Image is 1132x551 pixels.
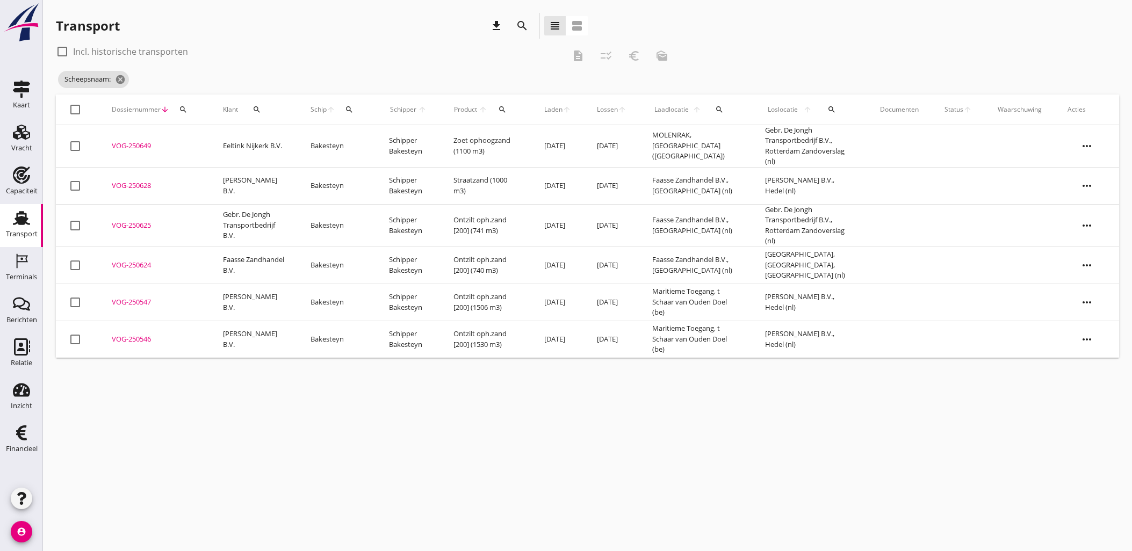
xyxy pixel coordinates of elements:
td: [DATE] [584,321,639,358]
i: view_agenda [571,19,583,32]
span: Laden [544,105,563,114]
i: arrow_upward [963,105,972,114]
div: VOG-250624 [112,260,197,271]
div: Transport [6,230,38,237]
td: Maritieme Toegang, t Schaar van Ouden Doel (be) [639,321,752,358]
i: search [345,105,354,114]
td: [PERSON_NAME] B.V., Hedel (nl) [752,167,867,204]
td: Bakesteyn [298,247,376,284]
div: Kaart [13,102,30,108]
span: Lossen [597,105,618,114]
td: [DATE] [584,204,639,247]
td: [PERSON_NAME] B.V. [210,284,298,321]
i: more_horiz [1072,171,1102,201]
td: Bakesteyn [298,321,376,358]
i: arrow_upward [327,105,335,114]
td: Bakesteyn [298,204,376,247]
td: Straatzand (1000 m3) [441,167,531,204]
i: search [715,105,724,114]
i: more_horiz [1072,250,1102,280]
span: Scheepsnaam: [58,71,129,88]
i: arrow_upward [691,105,703,114]
td: Schipper Bakesteyn [376,284,441,321]
i: cancel [115,74,126,85]
div: Relatie [11,359,32,366]
i: arrow_downward [161,105,169,114]
div: Financieel [6,445,38,452]
td: Schipper Bakesteyn [376,247,441,284]
td: Eeltink Nijkerk B.V. [210,125,298,168]
i: search [516,19,529,32]
span: Schip [311,105,327,114]
td: [DATE] [584,125,639,168]
i: arrow_upward [417,105,428,114]
td: Ontzilt oph.zand [200] (1530 m3) [441,321,531,358]
div: Berichten [6,316,37,323]
td: [DATE] [531,247,584,284]
div: Acties [1068,105,1106,114]
td: Faasse Zandhandel B.V., [GEOGRAPHIC_DATA] (nl) [639,167,752,204]
td: Ontzilt oph.zand [200] (740 m3) [441,247,531,284]
i: search [253,105,261,114]
td: [DATE] [584,167,639,204]
label: Incl. historische transporten [73,46,188,57]
i: arrow_upward [563,105,571,114]
td: [PERSON_NAME] B.V., Hedel (nl) [752,284,867,321]
i: more_horiz [1072,211,1102,241]
td: Schipper Bakesteyn [376,125,441,168]
span: Laadlocatie [652,105,690,114]
td: Bakesteyn [298,125,376,168]
div: Documenten [880,105,919,114]
span: Dossiernummer [112,105,161,114]
td: [DATE] [531,125,584,168]
td: [PERSON_NAME] B.V. [210,321,298,358]
img: logo-small.a267ee39.svg [2,3,41,42]
i: arrow_upward [618,105,626,114]
div: VOG-250628 [112,180,197,191]
i: view_headline [549,19,561,32]
div: Transport [56,17,120,34]
td: Maritieme Toegang, t Schaar van Ouden Doel (be) [639,284,752,321]
i: search [827,105,836,114]
span: Product [453,105,478,114]
span: Loslocatie [765,105,801,114]
td: Faasse Zandhandel B.V., [GEOGRAPHIC_DATA] (nl) [639,247,752,284]
td: [DATE] [531,204,584,247]
span: Schipper [389,105,417,114]
div: Capaciteit [6,187,38,194]
td: [PERSON_NAME] B.V. [210,167,298,204]
div: VOG-250546 [112,334,197,345]
i: arrow_upward [478,105,488,114]
td: [DATE] [584,247,639,284]
td: Gebr. De Jongh Transportbedrijf B.V. [210,204,298,247]
td: [DATE] [531,167,584,204]
td: Faasse Zandhandel B.V., [GEOGRAPHIC_DATA] (nl) [639,204,752,247]
i: more_horiz [1072,324,1102,354]
td: Faasse Zandhandel B.V. [210,247,298,284]
td: Schipper Bakesteyn [376,167,441,204]
i: search [498,105,507,114]
div: Inzicht [11,402,32,409]
i: more_horiz [1072,131,1102,161]
td: Schipper Bakesteyn [376,321,441,358]
td: [DATE] [531,284,584,321]
td: Bakesteyn [298,167,376,204]
td: Ontzilt oph.zand [200] (741 m3) [441,204,531,247]
i: search [179,105,188,114]
i: account_circle [11,521,32,542]
td: Bakesteyn [298,284,376,321]
div: VOG-250649 [112,141,197,151]
td: Zoet ophoogzand (1100 m3) [441,125,531,168]
td: Gebr. De Jongh Transportbedrijf B.V., Rotterdam Zandoverslag (nl) [752,204,867,247]
span: Status [944,105,963,114]
td: Ontzilt oph.zand [200] (1506 m3) [441,284,531,321]
td: [GEOGRAPHIC_DATA], [GEOGRAPHIC_DATA], [GEOGRAPHIC_DATA] (nl) [752,247,867,284]
td: Gebr. De Jongh Transportbedrijf B.V., Rotterdam Zandoverslag (nl) [752,125,867,168]
i: arrow_upward [801,105,815,114]
td: [PERSON_NAME] B.V., Hedel (nl) [752,321,867,358]
td: MOLENRAK, [GEOGRAPHIC_DATA] ([GEOGRAPHIC_DATA]) [639,125,752,168]
div: Waarschuwing [998,105,1042,114]
div: VOG-250625 [112,220,197,231]
div: Klant [223,97,285,122]
td: [DATE] [531,321,584,358]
